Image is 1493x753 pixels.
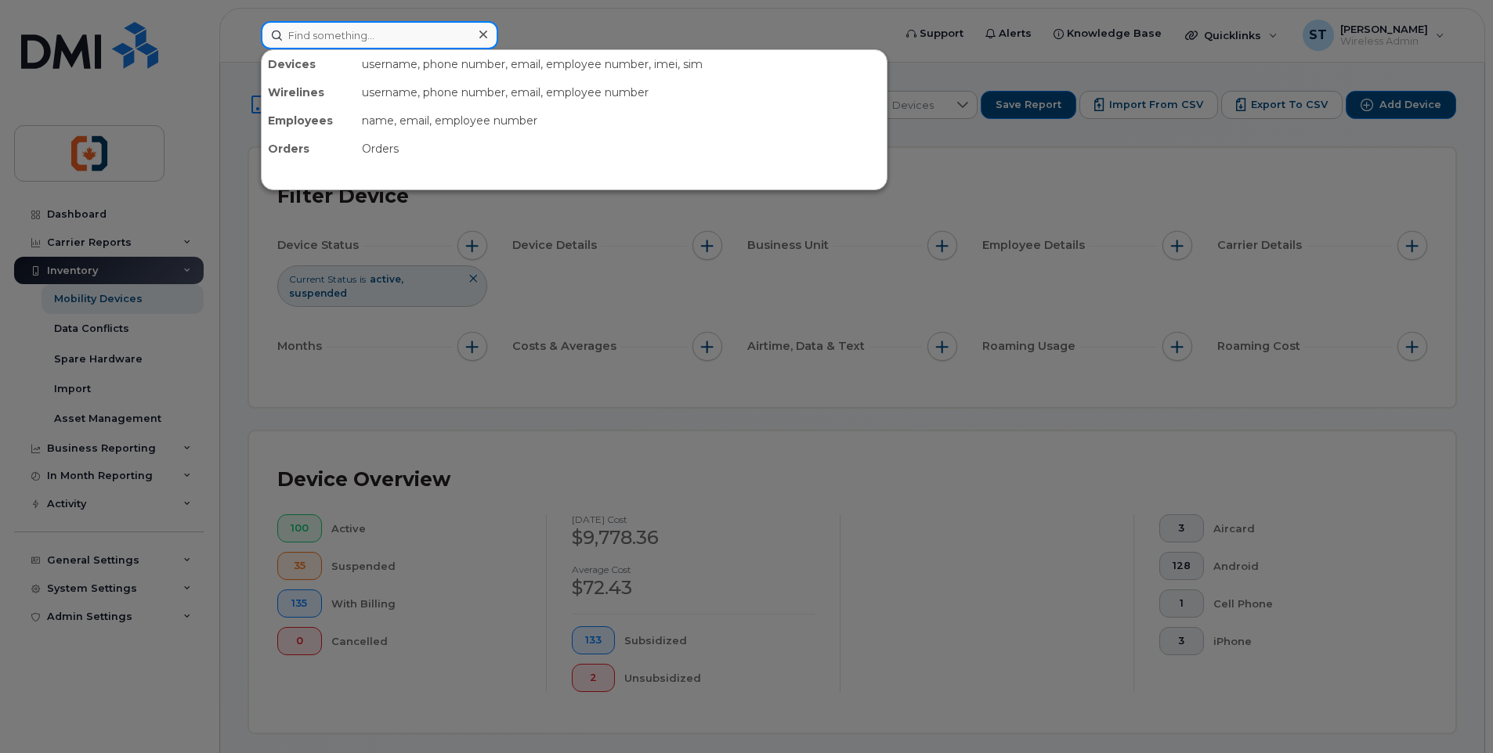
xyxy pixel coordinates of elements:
[262,106,356,135] div: Employees
[356,50,887,78] div: username, phone number, email, employee number, imei, sim
[262,78,356,106] div: Wirelines
[356,106,887,135] div: name, email, employee number
[356,135,887,163] div: Orders
[262,50,356,78] div: Devices
[356,78,887,106] div: username, phone number, email, employee number
[262,135,356,163] div: Orders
